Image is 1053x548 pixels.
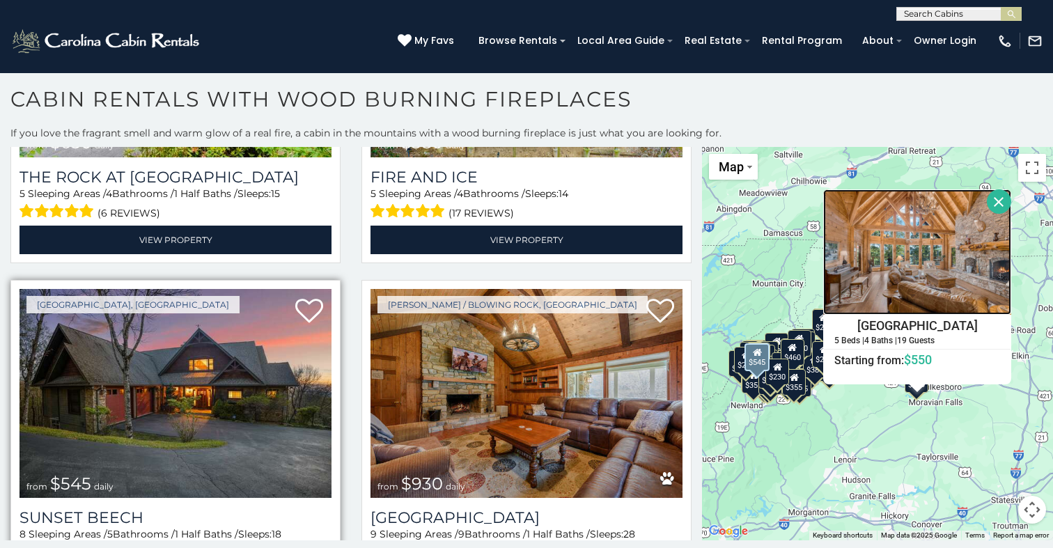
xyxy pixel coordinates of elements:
a: [GEOGRAPHIC_DATA] [370,508,682,527]
a: Real Estate [678,30,749,52]
div: $355 [742,367,765,393]
button: Change map style [709,154,758,180]
button: Map camera controls [1018,496,1046,524]
div: $295 [734,347,758,373]
span: 14 [559,187,568,200]
div: $385 [755,340,779,367]
div: $325 [744,340,768,366]
div: $225 [728,350,752,377]
span: 4 [106,187,112,200]
span: $545 [50,473,91,494]
a: The Rock at [GEOGRAPHIC_DATA] [19,168,331,187]
h3: The Rock at Eagles Nest [19,168,331,187]
span: (17 reviews) [448,204,514,222]
span: $930 [401,473,443,494]
span: 9 [370,528,377,540]
a: Sunset Beech from $545 daily [19,289,331,498]
span: 15 [271,187,280,200]
span: 18 [272,528,281,540]
span: Map [719,159,744,174]
div: $380 [803,351,827,377]
span: 5 [370,187,376,200]
span: 1 Half Baths / [174,187,237,200]
a: Fire And Ice [370,168,682,187]
a: About [855,30,900,52]
a: Owner Login [907,30,983,52]
div: $285 [812,308,836,335]
div: $270 [747,343,770,369]
a: View Property [370,226,682,254]
a: Local Area Guide [570,30,671,52]
img: Sunset Beech [19,289,331,498]
div: $275 [788,370,811,397]
span: from [377,481,398,492]
a: View Property [19,226,331,254]
a: Sunset Beech [19,508,331,527]
div: $500 [756,369,779,396]
span: from [26,481,47,492]
span: My Favs [414,33,454,48]
h5: 5 Beds | [834,336,864,345]
div: $235 [812,340,836,367]
div: $545 [744,343,770,371]
a: Rental Program [755,30,849,52]
span: 4 [457,187,463,200]
h5: 19 Guests [897,336,935,345]
a: Open this area in Google Maps (opens a new window) [705,522,751,540]
h4: [GEOGRAPHIC_DATA] [824,315,1011,336]
a: My Favs [398,33,458,49]
h3: Appalachian Mountain Lodge [370,508,682,527]
button: Close [987,189,1011,214]
div: $345 [758,368,782,395]
span: 1 Half Baths / [175,528,238,540]
span: 5 [107,528,113,540]
div: Sleeping Areas / Bathrooms / Sleeps: [19,187,331,222]
div: $305 [765,332,788,359]
a: Report a map error [993,531,1049,539]
div: $355 [782,369,806,396]
div: Sleeping Areas / Bathrooms / Sleeps: [370,187,682,222]
span: Map data ©2025 Google [881,531,957,539]
a: [GEOGRAPHIC_DATA], [GEOGRAPHIC_DATA] [26,296,240,313]
a: [GEOGRAPHIC_DATA] 5 Beds | 4 Baths | 19 Guests Starting from:$550 [823,315,1011,368]
div: $315 [758,361,782,388]
a: Browse Rentals [471,30,564,52]
div: $460 [781,339,804,366]
span: 5 [19,187,25,200]
img: mail-regular-white.png [1027,33,1043,49]
div: $290 [799,356,823,382]
a: Appalachian Mountain Lodge from $930 daily [370,289,682,498]
div: $320 [788,329,811,356]
img: White-1-2.png [10,27,203,55]
div: $260 [791,329,815,355]
span: 1 Half Baths / [526,528,590,540]
div: $180 [740,342,763,368]
img: Google [705,522,751,540]
span: (6 reviews) [97,204,160,222]
button: Keyboard shortcuts [813,531,873,540]
img: Appalachian Mountain Lodge [370,289,682,498]
a: Add to favorites [646,297,674,327]
h5: 4 Baths | [864,336,897,345]
span: $550 [904,352,932,366]
span: 9 [458,528,465,540]
a: [PERSON_NAME] / Blowing Rock, [GEOGRAPHIC_DATA] [377,296,648,313]
a: Terms (opens in new tab) [965,531,985,539]
span: 28 [623,528,635,540]
span: daily [94,481,114,492]
img: Lake Haven Lodge [823,189,1011,315]
img: phone-regular-white.png [997,33,1013,49]
span: daily [446,481,465,492]
button: Toggle fullscreen view [1018,154,1046,182]
div: $290 [742,340,765,367]
a: Add to favorites [295,297,323,327]
span: 8 [19,528,26,540]
h6: Starting from: [824,352,1011,366]
div: $230 [765,358,789,384]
